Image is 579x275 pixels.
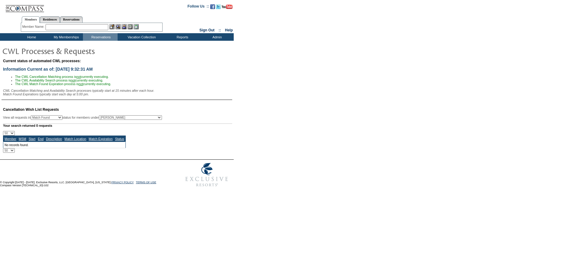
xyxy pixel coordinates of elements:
u: not [79,82,83,86]
span: Current status of automated CWL processes: [3,59,81,63]
a: End [38,137,43,141]
a: Start [29,137,36,141]
span: The CWL Cancellation Matching process is currently executing. [15,75,109,78]
span: The CWL Availability Search process is currently executing. [15,78,103,82]
td: Admin [199,33,234,41]
a: Residences [40,16,60,23]
td: Reports [164,33,199,41]
a: Member [5,137,16,141]
div: Member Name: [22,24,46,29]
a: Sign Out [199,28,214,32]
a: Follow us on Twitter [216,6,221,10]
a: Status [115,137,124,141]
span: The CWL Match Found Expiration process is currently executing. [15,82,111,86]
span: Cancellation Wish List Requests [3,107,59,112]
u: not [71,78,75,82]
a: PRIVACY POLICY [111,181,134,184]
a: Match Location [65,137,86,141]
a: MSM [19,137,26,141]
td: Reservations [83,33,118,41]
a: Subscribe to our YouTube Channel [222,6,233,10]
span: :: [219,28,221,32]
td: Follow Us :: [188,4,209,11]
img: Reservations [128,24,133,29]
div: Your search returned 0 requests [3,123,232,127]
img: Subscribe to our YouTube Channel [222,5,233,9]
div: View all requests in status for members under [3,115,162,120]
a: Members [22,16,40,23]
img: Impersonate [122,24,127,29]
img: b_calculator.gif [134,24,139,29]
img: View [115,24,121,29]
a: Become our fan on Facebook [210,6,215,10]
a: Reservations [60,16,83,23]
td: No records found. [3,142,126,148]
img: Exclusive Resorts [180,160,234,190]
div: CWL Cancellation Matching and Availability Search processes typically start at 15 minutes after e... [3,89,232,96]
td: Home [14,33,48,41]
u: not [76,75,81,78]
a: TERMS OF USE [136,181,157,184]
td: Vacation Collection [118,33,164,41]
td: My Memberships [48,33,83,41]
span: Information Current as of: [DATE] 9:32:31 AM [3,67,93,72]
a: Match Expiration [89,137,112,141]
img: Follow us on Twitter [216,4,221,9]
a: Description [46,137,62,141]
img: b_edit.gif [109,24,115,29]
a: Help [225,28,233,32]
img: Become our fan on Facebook [210,4,215,9]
